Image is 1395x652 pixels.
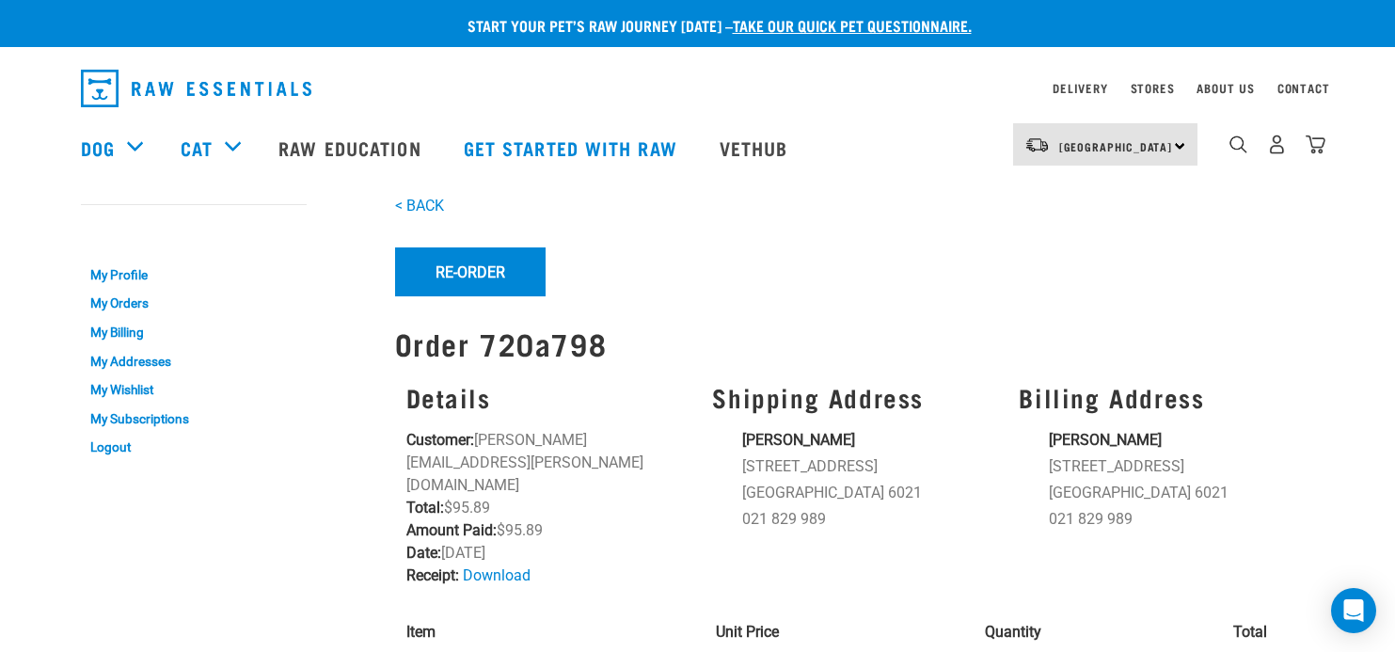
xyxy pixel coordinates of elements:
h1: Order 720a798 [395,326,1315,360]
strong: Total: [406,499,444,517]
img: user.png [1267,135,1287,154]
a: Contact [1277,85,1330,91]
h3: Billing Address [1019,383,1303,412]
strong: [PERSON_NAME] [742,431,855,449]
a: take our quick pet questionnaire. [733,21,972,29]
li: [STREET_ADDRESS] [742,455,996,478]
img: home-icon@2x.png [1306,135,1325,154]
a: My Addresses [81,347,307,376]
div: Open Intercom Messenger [1331,588,1376,633]
img: van-moving.png [1024,136,1050,153]
nav: dropdown navigation [66,62,1330,115]
strong: Customer: [406,431,474,449]
strong: Amount Paid: [406,521,497,539]
li: [GEOGRAPHIC_DATA] 6021 [742,482,996,504]
span: [GEOGRAPHIC_DATA] [1059,143,1173,150]
a: My Subscriptions [81,405,307,434]
li: [STREET_ADDRESS] [1049,455,1303,478]
div: [PERSON_NAME][EMAIL_ADDRESS][PERSON_NAME][DOMAIN_NAME] $95.89 $95.89 [DATE] [395,372,702,598]
a: Vethub [701,110,812,185]
strong: Date: [406,544,441,562]
a: Logout [81,433,307,462]
a: My Profile [81,261,307,290]
a: Dog [81,134,115,162]
h3: Shipping Address [712,383,996,412]
strong: [PERSON_NAME] [1049,431,1162,449]
li: [GEOGRAPHIC_DATA] 6021 [1049,482,1303,504]
li: 021 829 989 [742,508,996,531]
a: My Billing [81,318,307,347]
a: Raw Education [260,110,444,185]
a: About Us [1197,85,1254,91]
a: Stores [1131,85,1175,91]
a: Download [463,566,531,584]
a: Cat [181,134,213,162]
h3: Details [406,383,690,412]
a: < BACK [395,197,444,215]
a: My Account [81,223,172,231]
strong: Receipt: [406,566,459,584]
a: Delivery [1053,85,1107,91]
img: home-icon-1@2x.png [1229,135,1247,153]
a: Get started with Raw [445,110,701,185]
button: Re-Order [395,247,546,296]
li: 021 829 989 [1049,508,1303,531]
img: Raw Essentials Logo [81,70,311,107]
a: My Wishlist [81,375,307,405]
a: My Orders [81,290,307,319]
